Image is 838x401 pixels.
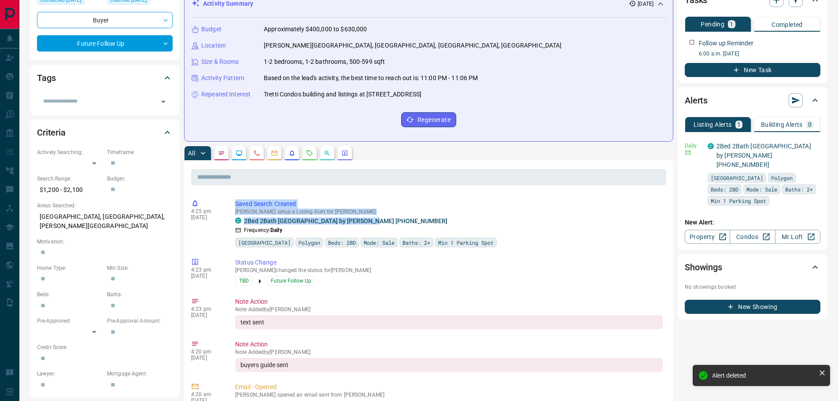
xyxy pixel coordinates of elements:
p: 1-2 bedrooms, 1-2 bathrooms, 500-599 sqft [264,57,385,66]
p: 4:23 pm [191,306,222,312]
p: Baths: [107,291,173,298]
p: 1 [737,121,741,128]
p: 1 [730,21,733,27]
p: Home Type: [37,264,103,272]
p: Daily [685,142,702,150]
p: Note Action [235,340,663,349]
p: 4:25 pm [191,208,222,214]
p: Credit Score: [37,343,173,351]
p: Timeframe: [107,148,173,156]
span: Mode: Sale [746,185,777,194]
span: TBD [239,276,249,285]
p: [DATE] [191,214,222,221]
div: condos.ca [235,217,241,224]
p: Approximately $400,000 to $630,000 [264,25,367,34]
p: Search Range: [37,175,103,183]
span: Polygon [299,238,320,247]
button: Regenerate [401,112,456,127]
p: 4:20 am [191,391,222,397]
svg: Emails [271,150,278,157]
p: [PERSON_NAME][GEOGRAPHIC_DATA], [GEOGRAPHIC_DATA], [GEOGRAPHIC_DATA], [GEOGRAPHIC_DATA] [264,41,561,50]
div: Alerts [685,90,820,111]
div: Criteria [37,122,173,143]
span: [GEOGRAPHIC_DATA] [711,173,763,182]
a: Condos [730,230,775,244]
svg: Calls [253,150,260,157]
p: Pending [701,21,724,27]
p: Min Size: [107,264,173,272]
p: Beds: [37,291,103,298]
p: Mortgage Agent: [107,370,173,378]
button: New Showing [685,300,820,314]
p: Lawyer: [37,370,103,378]
p: 6:00 a.m. [DATE] [699,50,820,58]
span: Future Follow Up [271,276,311,285]
p: [GEOGRAPHIC_DATA], [GEOGRAPHIC_DATA], [PERSON_NAME][GEOGRAPHIC_DATA] [37,210,173,233]
span: Beds: 2BD [328,238,356,247]
div: Tags [37,67,173,88]
a: Mr.Loft [775,230,820,244]
h2: Criteria [37,125,66,140]
svg: Opportunities [324,150,331,157]
p: Email - Opened [235,383,663,392]
p: Pre-Approved: [37,317,103,325]
p: 4:20 pm [191,349,222,355]
div: Showings [685,257,820,278]
span: Min 1 Parking Spot [438,238,494,247]
div: condos.ca [708,143,714,149]
span: Baths: 2+ [785,185,813,194]
p: [DATE] [191,312,222,318]
strong: Daily [270,227,282,233]
svg: Email [685,150,691,156]
p: [DATE] [191,273,222,279]
span: Polygon [771,173,793,182]
span: Mode: Sale [364,238,395,247]
p: Tretti Condos building and listings at [STREET_ADDRESS] [264,90,421,99]
p: Location [201,41,226,50]
a: 2Bed 2Bath [GEOGRAPHIC_DATA] by [PERSON_NAME] [PHONE_NUMBER] [244,217,447,224]
div: Alert deleted [712,372,815,379]
p: Areas Searched: [37,202,173,210]
p: Budget [201,25,221,34]
p: All [188,150,195,156]
span: [GEOGRAPHIC_DATA] [238,238,291,247]
p: Status Change [235,258,663,267]
h2: Showings [685,260,722,274]
p: Note Added by [PERSON_NAME] [235,306,663,313]
p: Based on the lead's activity, the best time to reach out is: 11:00 PM - 11:06 PM [264,74,478,83]
p: Note Action [235,297,663,306]
svg: Requests [306,150,313,157]
p: Building Alerts [761,121,803,128]
p: $1,200 - $2,100 [37,183,103,197]
p: Repeated Interest [201,90,251,99]
p: No showings booked [685,283,820,291]
div: buyers guide sent [235,358,663,372]
div: Buyer [37,12,173,28]
svg: Agent Actions [341,150,348,157]
p: [DATE] [191,355,222,361]
a: 2Bed 2Bath [GEOGRAPHIC_DATA] by [PERSON_NAME] [PHONE_NUMBER] [716,143,811,168]
p: Listing Alerts [694,121,732,128]
p: Frequency: [244,226,282,234]
p: Completed [772,22,803,28]
h2: Tags [37,71,55,85]
button: Open [157,96,170,108]
div: Future Follow Up [37,35,173,52]
span: Beds: 2BD [711,185,738,194]
p: Follow up Reminder [699,39,753,48]
p: [PERSON_NAME] opened an email sent from [PERSON_NAME] [235,392,663,398]
p: Activity Pattern [201,74,244,83]
svg: Lead Browsing Activity [236,150,243,157]
span: Baths: 2+ [402,238,430,247]
p: 4:23 pm [191,267,222,273]
a: Property [685,230,730,244]
svg: Listing Alerts [288,150,295,157]
p: Saved Search Created [235,199,663,209]
p: 0 [808,121,812,128]
p: Budget: [107,175,173,183]
svg: Notes [218,150,225,157]
p: Motivation: [37,238,173,246]
p: Pre-Approval Amount: [107,317,173,325]
p: Note Added by [PERSON_NAME] [235,349,663,355]
span: Min 1 Parking Spot [711,196,766,205]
